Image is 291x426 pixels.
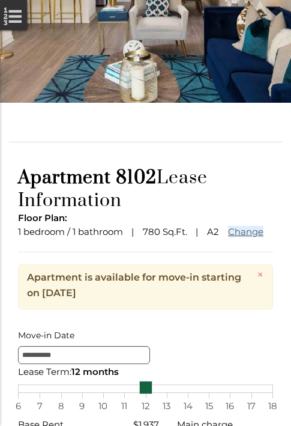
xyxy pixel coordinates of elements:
p: Apartment is available for move-in starting on [DATE] [27,270,251,301]
span: 16 [224,398,236,414]
label: Move-in Date [18,327,273,343]
span: 8 [55,398,67,414]
span: A2 [207,226,219,237]
h1: Lease Information [18,166,273,212]
span: 14 [182,398,194,414]
span: 15 [203,398,215,414]
span: 1 bedroom / 1 bathroom [18,226,123,237]
span: 11 [118,398,130,414]
input: Move-in Date edit selected 10/11/2025 [18,346,150,364]
span: 18 [266,398,278,414]
span: Sq.Ft. [163,226,187,237]
span: 13 [161,398,173,414]
a: Change [228,226,263,237]
span: 10 [97,398,109,414]
span: 9 [76,398,88,414]
span: Floor Plan: [18,212,67,224]
span: 12 months [71,366,119,377]
span: 780 [143,226,160,237]
span: 7 [34,398,46,414]
span: 12 [140,398,152,414]
span: × [257,267,264,282]
span: 17 [245,398,257,414]
span: Apartment 8102 [18,166,157,189]
span: 6 [12,398,24,414]
div: Lease Term: [18,364,273,380]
